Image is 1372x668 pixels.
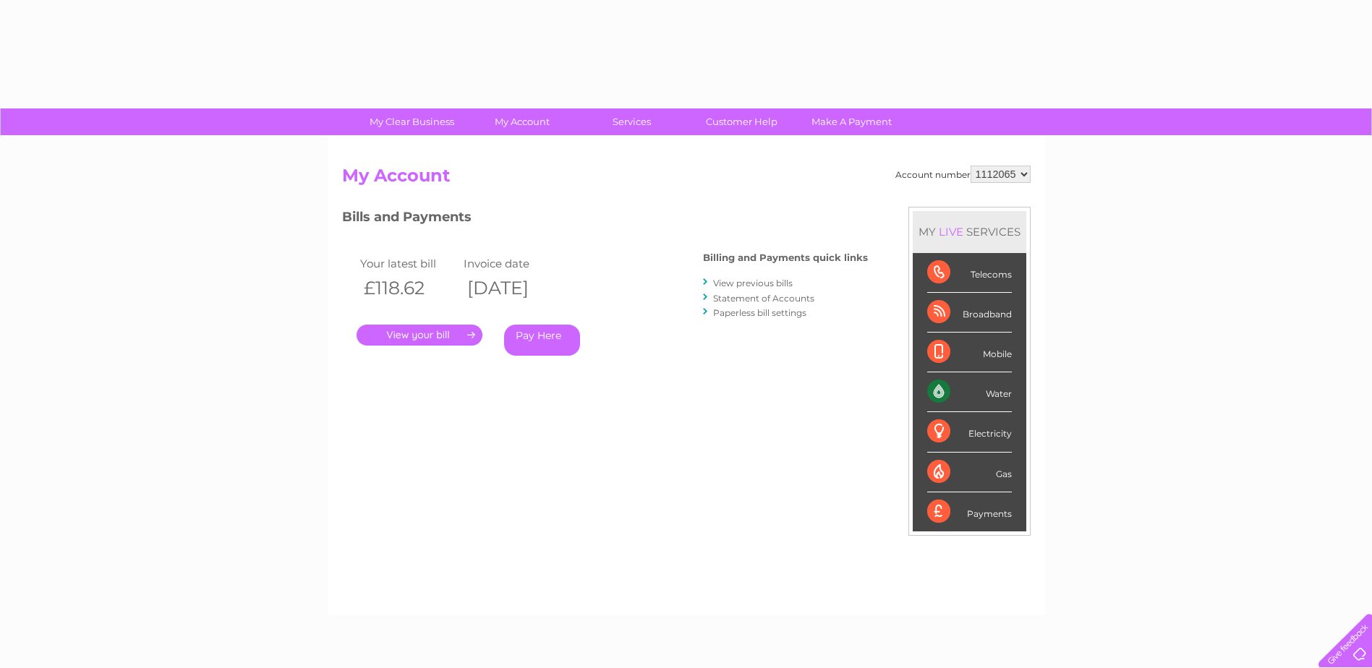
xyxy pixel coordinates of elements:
[792,108,911,135] a: Make A Payment
[927,492,1012,531] div: Payments
[460,273,564,303] th: [DATE]
[713,293,814,304] a: Statement of Accounts
[927,412,1012,452] div: Electricity
[357,254,461,273] td: Your latest bill
[462,108,581,135] a: My Account
[927,372,1012,412] div: Water
[927,293,1012,333] div: Broadband
[713,307,806,318] a: Paperless bill settings
[357,325,482,346] a: .
[713,278,793,288] a: View previous bills
[895,166,1031,183] div: Account number
[357,273,461,303] th: £118.62
[460,254,564,273] td: Invoice date
[927,453,1012,492] div: Gas
[703,252,868,263] h4: Billing and Payments quick links
[682,108,801,135] a: Customer Help
[572,108,691,135] a: Services
[927,253,1012,293] div: Telecoms
[342,207,868,232] h3: Bills and Payments
[927,333,1012,372] div: Mobile
[504,325,580,356] a: Pay Here
[342,166,1031,193] h2: My Account
[913,211,1026,252] div: MY SERVICES
[936,225,966,239] div: LIVE
[352,108,472,135] a: My Clear Business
